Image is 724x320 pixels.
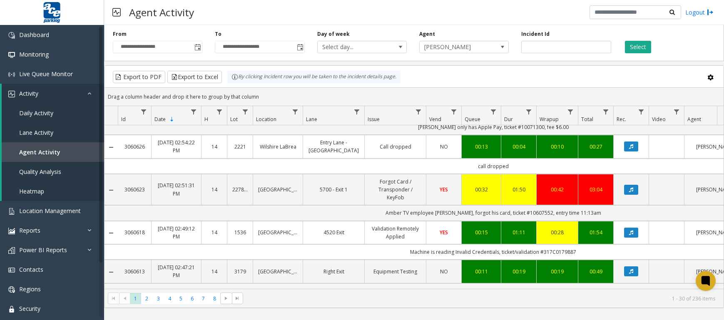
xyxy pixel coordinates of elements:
div: 00:13 [467,143,496,151]
a: YES [431,186,456,193]
span: Reports [19,226,40,234]
img: pageIcon [112,2,121,22]
span: Heatmap [19,187,44,195]
a: NO [431,143,456,151]
a: Equipment Testing [370,268,421,275]
span: Agent Activity [19,148,60,156]
a: 227879 [232,186,248,193]
img: 'icon' [8,286,15,293]
a: Agent Activity [2,142,104,162]
a: 00:15 [467,228,496,236]
span: Vend [429,116,441,123]
a: 14 [207,228,222,236]
a: [GEOGRAPHIC_DATA] [258,228,298,236]
a: 00:19 [506,268,531,275]
span: Go to the next page [223,295,229,302]
span: Activity [19,89,38,97]
img: 'icon' [8,91,15,97]
span: Go to the next page [220,293,231,304]
div: 01:50 [506,186,531,193]
span: Page 6 [187,293,198,304]
a: Queue Filter Menu [488,106,499,117]
a: 5700 - Exit 1 [308,186,359,193]
div: 00:11 [467,268,496,275]
a: Vend Filter Menu [448,106,460,117]
div: By clicking Incident row you will be taken to the incident details page. [227,71,401,83]
a: Collapse Details [104,230,118,236]
a: Wilshire LaBrea [258,143,298,151]
a: Id Filter Menu [138,106,149,117]
label: From [113,30,127,38]
a: Lot Filter Menu [240,106,251,117]
a: 14 [207,268,222,275]
span: YES [440,229,448,236]
a: 00:10 [542,143,573,151]
img: 'icon' [8,32,15,39]
a: [DATE] 02:51:31 PM [157,181,196,197]
div: 00:04 [506,143,531,151]
a: Collapse Details [104,144,118,151]
button: Select [625,41,651,53]
span: Wrapup [540,116,559,123]
img: 'icon' [8,208,15,215]
a: [DATE] 02:54:22 PM [157,139,196,154]
img: 'icon' [8,228,15,234]
span: Quality Analysis [19,168,61,176]
a: Validation Remotely Applied [370,225,421,241]
button: Export to Excel [167,71,222,83]
a: 1536 [232,228,248,236]
span: Lane Activity [19,129,53,136]
a: [GEOGRAPHIC_DATA] [258,268,298,275]
kendo-pager-info: 1 - 30 of 236 items [248,295,715,302]
a: 3060626 [123,143,146,151]
span: [PERSON_NAME] [420,41,491,53]
span: H [204,116,208,123]
a: 00:19 [542,268,573,275]
a: Lane Filter Menu [351,106,363,117]
a: 01:54 [583,228,608,236]
span: Contacts [19,265,43,273]
span: Rec. [617,116,626,123]
label: Agent [419,30,435,38]
a: Wrapup Filter Menu [565,106,576,117]
a: Logout [685,8,714,17]
img: 'icon' [8,306,15,313]
span: Queue [465,116,480,123]
span: YES [440,186,448,193]
label: Incident Id [521,30,550,38]
a: 2221 [232,143,248,151]
a: YES [431,228,456,236]
a: Entry Lane - [GEOGRAPHIC_DATA] [308,139,359,154]
h3: Agent Activity [125,2,198,22]
span: Agent [687,116,701,123]
img: logout [707,8,714,17]
a: Video Filter Menu [671,106,682,117]
span: Sortable [169,116,175,123]
a: Collapse Details [104,187,118,193]
a: 3179 [232,268,248,275]
span: Page 2 [141,293,152,304]
a: 3060613 [123,268,146,275]
div: 03:04 [583,186,608,193]
span: NO [440,268,448,275]
a: 4520 Exit [308,228,359,236]
a: Date Filter Menu [188,106,199,117]
div: 00:49 [583,268,608,275]
a: [DATE] 02:49:12 PM [157,225,196,241]
a: 00:28 [542,228,573,236]
img: 'icon' [8,267,15,273]
span: Security [19,305,40,313]
a: 01:11 [506,228,531,236]
span: Power BI Reports [19,246,67,254]
span: Issue [368,116,380,123]
a: Daily Activity [2,103,104,123]
label: Day of week [317,30,350,38]
a: Forgot Card / Transponder / KeyFob [370,178,421,202]
span: Location Management [19,207,81,215]
div: 00:42 [542,186,573,193]
div: Drag a column header and drop it here to group by that column [104,89,724,104]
